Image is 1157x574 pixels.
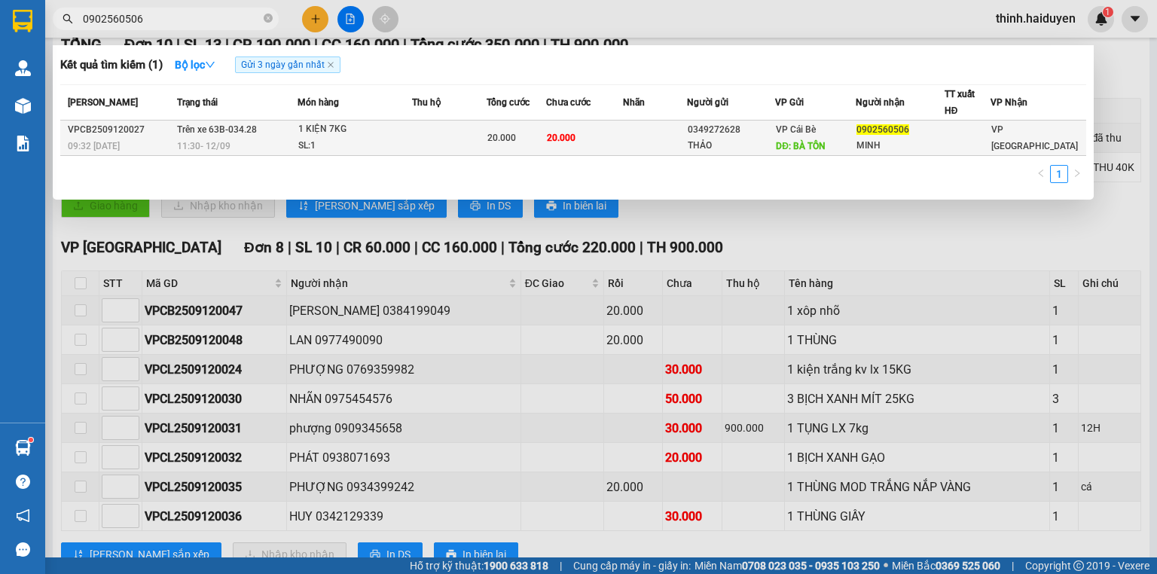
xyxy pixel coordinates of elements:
[16,475,30,489] span: question-circle
[63,14,73,24] span: search
[298,138,411,154] div: SL: 1
[1051,166,1067,182] a: 1
[15,60,31,76] img: warehouse-icon
[15,440,31,456] img: warehouse-icon
[177,97,218,108] span: Trạng thái
[1068,165,1086,183] button: right
[487,97,530,108] span: Tổng cước
[991,97,1027,108] span: VP Nhận
[547,133,575,143] span: 20.000
[15,98,31,114] img: warehouse-icon
[1036,169,1046,178] span: left
[235,56,340,73] span: Gửi 3 ngày gần nhất
[991,124,1078,151] span: VP [GEOGRAPHIC_DATA]
[487,133,516,143] span: 20.000
[264,12,273,26] span: close-circle
[945,89,975,116] span: TT xuất HĐ
[298,97,339,108] span: Món hàng
[856,97,905,108] span: Người nhận
[68,97,138,108] span: [PERSON_NAME]
[776,141,826,151] span: DĐ: BÀ TỒN
[16,542,30,557] span: message
[546,97,591,108] span: Chưa cước
[688,138,774,154] div: THẢO
[68,122,172,138] div: VPCB2509120027
[623,97,645,108] span: Nhãn
[856,138,943,154] div: MINH
[776,124,816,135] span: VP Cái Bè
[68,141,120,151] span: 09:32 [DATE]
[60,57,163,73] h3: Kết quả tìm kiếm ( 1 )
[298,121,411,138] div: 1 KIỆN 7KG
[1032,165,1050,183] li: Previous Page
[29,438,33,442] sup: 1
[688,122,774,138] div: 0349272628
[856,124,909,135] span: 0902560506
[327,61,334,69] span: close
[15,136,31,151] img: solution-icon
[775,97,804,108] span: VP Gửi
[1032,165,1050,183] button: left
[1073,169,1082,178] span: right
[16,508,30,523] span: notification
[264,14,273,23] span: close-circle
[177,124,257,135] span: Trên xe 63B-034.28
[1050,165,1068,183] li: 1
[175,59,215,71] strong: Bộ lọc
[13,10,32,32] img: logo-vxr
[83,11,261,27] input: Tìm tên, số ĐT hoặc mã đơn
[177,141,230,151] span: 11:30 - 12/09
[1068,165,1086,183] li: Next Page
[412,97,441,108] span: Thu hộ
[205,60,215,70] span: down
[163,53,227,77] button: Bộ lọcdown
[687,97,728,108] span: Người gửi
